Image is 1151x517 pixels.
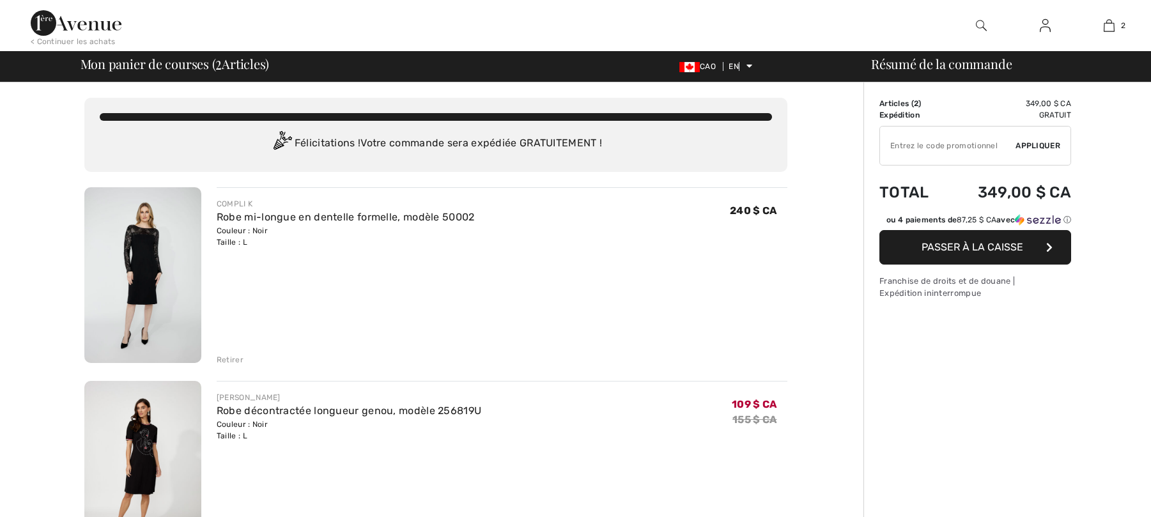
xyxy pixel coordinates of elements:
img: Mes informations [1040,18,1051,33]
button: Passer à la caisse [879,230,1071,265]
font: ou 4 paiements de [886,215,957,224]
font: CAO [700,62,716,71]
img: Congratulation2.svg [269,131,295,157]
font: Passer à la caisse [922,241,1023,253]
font: Votre commande sera expédiée GRATUITEMENT ! [360,137,602,149]
iframe: Ouvre un widget dans lequel vous pouvez trouver plus d'informations [1070,479,1138,511]
font: 349,00 $ CA [1026,99,1071,108]
font: Résumé de la commande [871,55,1012,72]
font: [PERSON_NAME] [217,393,281,402]
font: COMPLI K [217,199,252,208]
a: Se connecter [1030,18,1061,34]
img: Robe mi-longue en dentelle formelle, modèle 50002 [84,187,201,363]
font: Taille : L [217,431,247,440]
font: EN [729,62,739,71]
input: Code promotionnel [880,127,1016,165]
img: 1ère Avenue [31,10,121,36]
a: Robe décontractée longueur genou, modèle 256819U [217,405,481,417]
font: Total [879,183,929,201]
img: Mon sac [1104,18,1115,33]
font: 2 [914,99,918,108]
font: Franchise de droits et de douane | Expédition ininterrompue [879,276,1015,298]
font: Taille : L [217,238,247,247]
font: Couleur : Noir [217,420,268,429]
font: 87,25 $ CA [957,215,996,224]
font: Appliquer [1016,141,1060,150]
font: Articles ( [879,99,914,108]
font: 109 $ CA [732,398,776,410]
font: Couleur : Noir [217,226,268,235]
font: ) [918,99,921,108]
div: ou 4 paiements de87,25 $ CAavecSezzle Cliquez pour en savoir plus sur Sezzle [879,214,1071,230]
font: Mon panier de courses ( [81,55,216,72]
font: Retirer [217,355,243,364]
font: Articles) [222,55,269,72]
font: Expédition [879,111,920,120]
font: 2 [215,51,222,73]
font: < Continuer les achats [31,37,116,46]
font: 349,00 $ CA [978,183,1071,201]
font: 155 $ CA [732,413,776,426]
font: Gratuit [1039,111,1071,120]
font: avec [996,215,1015,224]
a: Robe mi-longue en dentelle formelle, modèle 50002 [217,211,475,223]
font: ⓘ [1063,215,1071,224]
font: 2 [1121,21,1125,30]
font: 240 $ CA [730,204,776,217]
img: rechercher sur le site [976,18,987,33]
img: Sezzle [1015,214,1061,226]
font: Félicitations ! [295,137,361,149]
img: Dollar canadien [679,62,700,72]
a: 2 [1078,18,1140,33]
